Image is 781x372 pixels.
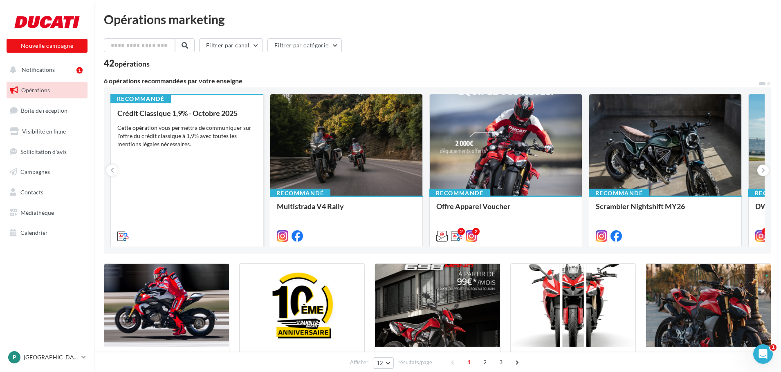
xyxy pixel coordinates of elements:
[7,350,88,365] a: P [GEOGRAPHIC_DATA]
[20,229,48,236] span: Calendrier
[350,359,368,366] span: Afficher
[478,356,491,369] span: 2
[22,66,55,73] span: Notifications
[20,189,43,196] span: Contacts
[110,94,171,103] div: Recommandé
[753,344,773,364] iframe: Intercom live chat
[20,209,54,216] span: Médiathèque
[13,353,16,361] span: P
[270,189,330,198] div: Recommandé
[104,78,758,84] div: 6 opérations recommandées par votre enseigne
[589,189,649,198] div: Recommandé
[24,353,78,361] p: [GEOGRAPHIC_DATA]
[199,38,263,52] button: Filtrer par canal
[5,224,89,241] a: Calendrier
[277,202,416,218] div: Multistrada V4 Rally
[5,204,89,221] a: Médiathèque
[373,357,394,369] button: 12
[5,143,89,160] a: Sollicitation d'avis
[5,82,89,99] a: Opérations
[462,356,476,369] span: 1
[267,38,342,52] button: Filtrer par catégorie
[429,189,490,198] div: Recommandé
[7,39,88,53] button: Nouvelle campagne
[117,109,256,117] div: Crédit Classique 1,9% - Octobre 2025
[5,163,89,180] a: Campagnes
[436,202,575,218] div: Offre Apparel Voucher
[5,102,89,119] a: Boîte de réception
[5,184,89,201] a: Contacts
[596,202,735,218] div: Scrambler Nightshift MY26
[5,61,86,78] button: Notifications 1
[104,13,771,25] div: Opérations marketing
[377,360,384,366] span: 12
[762,228,769,235] div: 5
[21,107,67,114] span: Boîte de réception
[494,356,507,369] span: 3
[104,59,150,68] div: 42
[5,123,89,140] a: Visibilité en ligne
[114,60,150,67] div: opérations
[22,128,66,135] span: Visibilité en ligne
[398,359,432,366] span: résultats/page
[472,228,480,235] div: 2
[117,124,256,148] div: Cette opération vous permettra de communiquer sur l'offre du crédit classique à 1,9% avec toutes ...
[20,148,67,155] span: Sollicitation d'avis
[76,67,83,74] div: 1
[458,228,465,235] div: 2
[21,87,50,94] span: Opérations
[770,344,777,351] span: 1
[20,168,50,175] span: Campagnes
